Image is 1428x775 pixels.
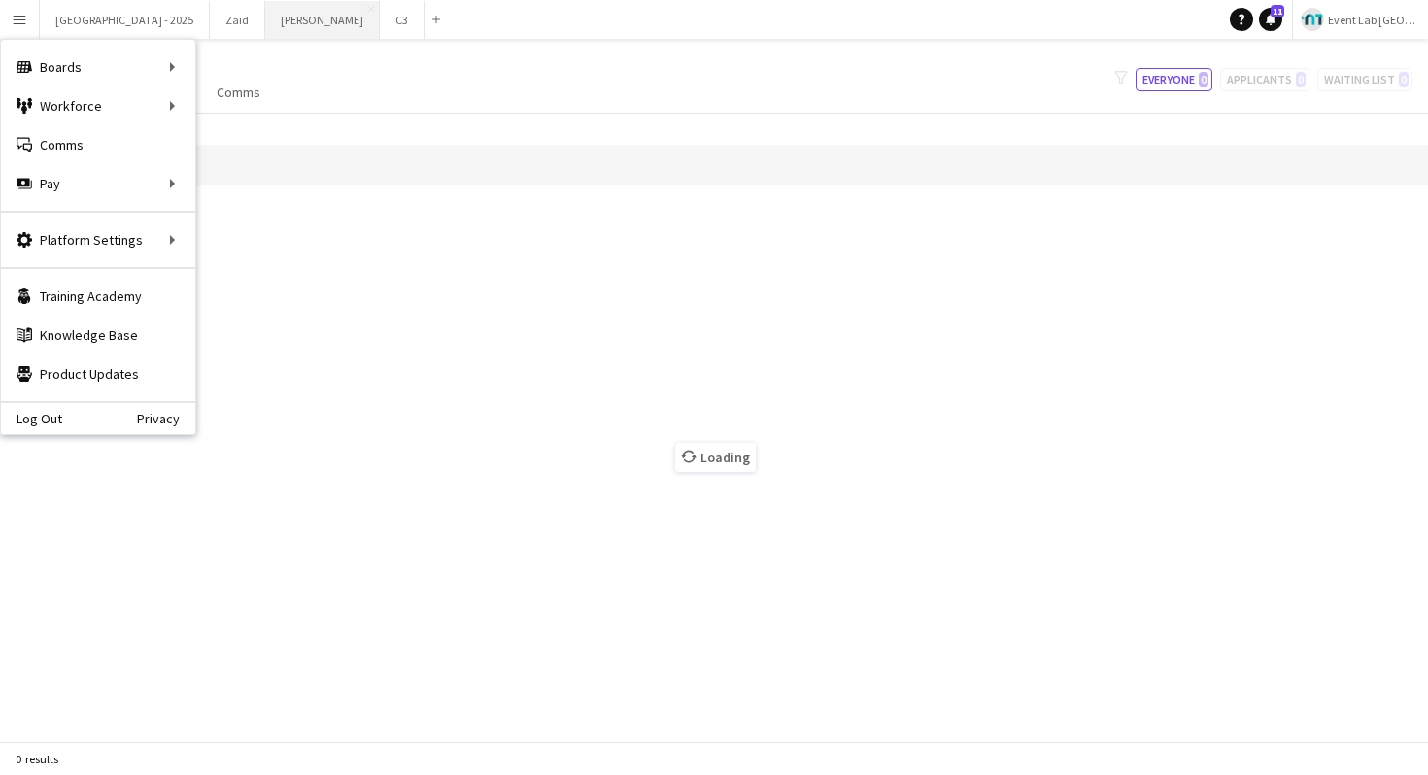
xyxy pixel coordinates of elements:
[137,411,195,426] a: Privacy
[1,48,195,86] div: Boards
[1,354,195,393] a: Product Updates
[1,86,195,125] div: Workforce
[380,1,425,39] button: C3
[210,1,265,39] button: Zaid
[1259,8,1282,31] a: 11
[675,443,756,472] span: Loading
[265,1,380,39] button: [PERSON_NAME]
[1136,68,1212,91] button: Everyone0
[1,220,195,259] div: Platform Settings
[40,1,210,39] button: [GEOGRAPHIC_DATA] - 2025
[1,164,195,203] div: Pay
[217,84,260,101] span: Comms
[1,277,195,316] a: Training Academy
[1,125,195,164] a: Comms
[1271,5,1284,17] span: 11
[209,80,268,105] a: Comms
[1301,8,1324,31] img: Logo
[1328,13,1420,27] span: Event Lab [GEOGRAPHIC_DATA]
[1,316,195,354] a: Knowledge Base
[1,411,62,426] a: Log Out
[1199,72,1208,87] span: 0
